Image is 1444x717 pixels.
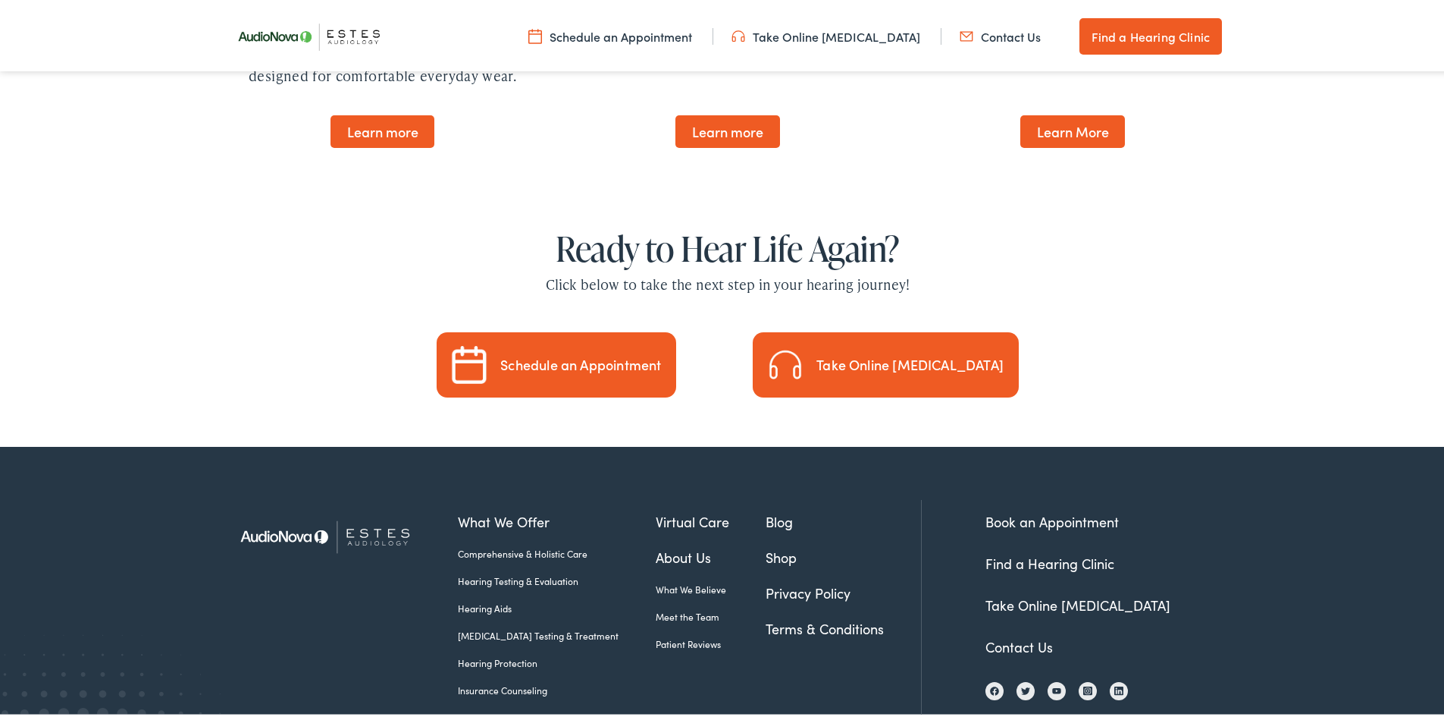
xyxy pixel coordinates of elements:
a: Book an Appointment [985,509,1119,528]
a: Privacy Policy [766,580,921,600]
a: Find a Hearing Clinic [985,551,1114,570]
a: Hearing Protection [458,653,656,667]
a: Patient Reviews [656,634,766,648]
a: Hearing Testing & Evaluation [458,571,656,585]
a: Insurance Counseling [458,681,656,694]
div: Take Online [MEDICAL_DATA] [816,355,1004,369]
img: utility icon [960,25,973,42]
a: Take an Online Hearing Test Take Online [MEDICAL_DATA] [753,329,1018,395]
div: Schedule an Appointment [500,355,661,369]
img: Schedule an Appointment [450,343,488,381]
a: About Us [656,544,766,564]
img: Facebook icon, indicating the presence of the site or brand on the social media platform. [990,684,999,693]
a: Take Online [MEDICAL_DATA] [985,593,1170,612]
a: Schedule an Appointment Schedule an Appointment [437,329,676,395]
a: Hearing Aids [458,599,656,612]
a: Meet the Team [656,607,766,621]
a: Virtual Care [656,508,766,529]
img: utility icon [731,25,745,42]
img: Estes Audiology [227,497,436,571]
a: What We Offer [458,508,656,529]
a: [MEDICAL_DATA] Testing & Treatment [458,626,656,640]
a: Shop [766,544,921,564]
a: Blog [766,508,921,529]
span: Learn more [330,112,434,145]
img: utility icon [528,25,542,42]
a: Contact Us [985,634,1053,653]
a: Take Online [MEDICAL_DATA] [731,25,920,42]
a: What We Believe [656,580,766,593]
span: Learn more [675,112,779,145]
a: Contact Us [960,25,1041,42]
a: Comprehensive & Holistic Care [458,544,656,558]
img: YouTube [1052,684,1061,692]
img: Take an Online Hearing Test [766,343,804,381]
img: Twitter [1021,684,1030,693]
img: LinkedIn [1114,683,1123,693]
span: Learn More [1020,112,1125,145]
a: Find a Hearing Clinic [1079,15,1222,52]
a: Terms & Conditions [766,615,921,636]
a: Schedule an Appointment [528,25,692,42]
img: Instagram [1083,683,1092,693]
